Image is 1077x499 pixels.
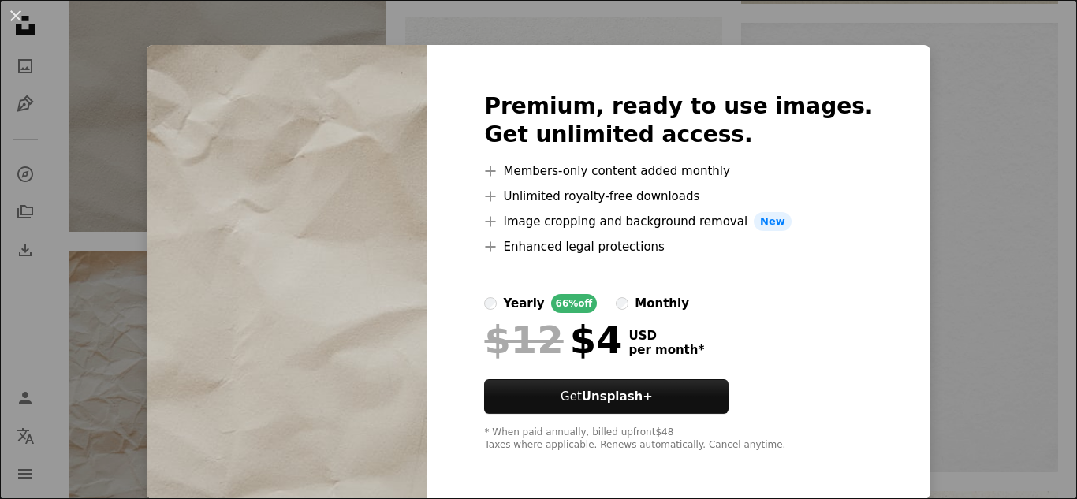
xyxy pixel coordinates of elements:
div: $4 [484,319,622,360]
div: yearly [503,294,544,313]
li: Unlimited royalty-free downloads [484,187,873,206]
span: $12 [484,319,563,360]
span: USD [628,329,704,343]
button: GetUnsplash+ [484,379,729,414]
div: * When paid annually, billed upfront $48 Taxes where applicable. Renews automatically. Cancel any... [484,426,873,452]
div: 66% off [551,294,598,313]
strong: Unsplash+ [582,389,653,404]
img: premium_photo-1672944876342-4090164e1c04 [147,45,427,499]
li: Image cropping and background removal [484,212,873,231]
span: New [754,212,792,231]
input: monthly [616,297,628,310]
h2: Premium, ready to use images. Get unlimited access. [484,92,873,149]
li: Members-only content added monthly [484,162,873,181]
span: per month * [628,343,704,357]
input: yearly66%off [484,297,497,310]
li: Enhanced legal protections [484,237,873,256]
div: monthly [635,294,689,313]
